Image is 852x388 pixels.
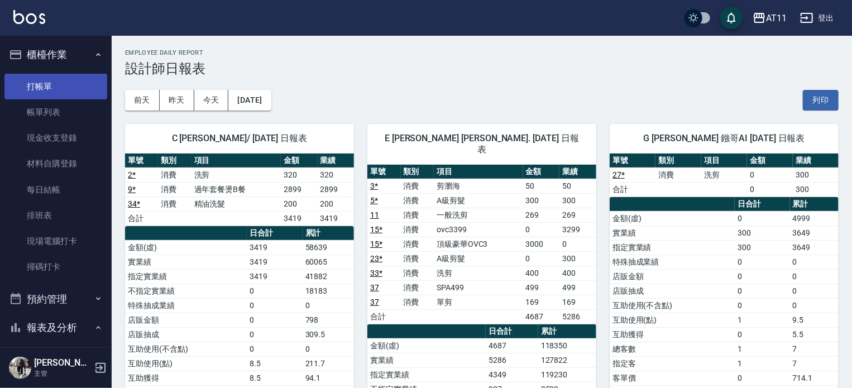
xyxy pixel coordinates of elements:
td: 洗剪 [434,266,523,280]
td: 300 [793,182,839,197]
td: 4999 [790,211,839,226]
td: 200 [281,197,317,211]
td: 消費 [401,208,434,222]
td: 50 [559,179,596,193]
td: 過年套餐燙B餐 [192,182,281,197]
td: 合計 [367,309,401,324]
th: 類別 [401,165,434,179]
td: 0 [735,327,790,342]
td: 0 [559,237,596,251]
td: 實業績 [125,255,247,269]
td: 剪瀏海 [434,179,523,193]
td: 0 [735,269,790,284]
th: 單號 [367,165,401,179]
td: 169 [523,295,560,309]
td: SPA499 [434,280,523,295]
td: 實業績 [367,353,486,367]
div: AT11 [766,11,787,25]
a: 排班表 [4,203,107,228]
td: 消費 [158,182,191,197]
th: 單號 [125,154,158,168]
td: 3299 [559,222,596,237]
img: Logo [13,10,45,24]
td: 4687 [523,309,560,324]
td: 消費 [401,237,434,251]
a: 37 [370,298,379,306]
a: 材料自購登錄 [4,151,107,176]
td: 頂級豪華OVC3 [434,237,523,251]
td: 300 [735,226,790,240]
td: 300 [559,193,596,208]
td: 2899 [318,182,354,197]
td: 714.1 [790,371,839,385]
h2: Employee Daily Report [125,49,839,56]
th: 日合計 [735,197,790,212]
td: 8.5 [247,371,303,385]
button: save [720,7,743,29]
td: 0 [747,167,793,182]
td: 3419 [281,211,317,226]
th: 金額 [747,154,793,168]
p: 主管 [34,368,91,379]
td: 洗剪 [192,167,281,182]
th: 日合計 [247,226,303,241]
table: a dense table [610,154,839,197]
td: 5286 [559,309,596,324]
th: 業績 [559,165,596,179]
td: 0 [735,211,790,226]
td: 互助使用(不含點) [610,298,735,313]
td: 合計 [125,211,158,226]
td: 一般洗剪 [434,208,523,222]
td: 總客數 [610,342,735,356]
a: 報表目錄 [4,347,107,372]
td: A級剪髮 [434,251,523,266]
td: 41882 [303,269,354,284]
td: 3419 [247,240,303,255]
td: 18183 [303,284,354,298]
a: 37 [370,283,379,292]
td: 互助使用(不含點) [125,342,247,356]
td: 7 [790,342,839,356]
table: a dense table [367,165,596,324]
td: 7 [790,356,839,371]
button: AT11 [748,7,791,30]
button: 列印 [803,90,839,111]
td: 211.7 [303,356,354,371]
td: 互助使用(點) [610,313,735,327]
th: 累計 [303,226,354,241]
th: 金額 [281,154,317,168]
td: 消費 [401,295,434,309]
span: E [PERSON_NAME] [PERSON_NAME]. [DATE] 日報表 [381,133,583,155]
td: 指定實業績 [610,240,735,255]
td: 店販抽成 [610,284,735,298]
td: 200 [318,197,354,211]
td: 400 [559,266,596,280]
td: 499 [523,280,560,295]
td: 119230 [538,367,596,382]
td: ovc3399 [434,222,523,237]
td: 金額(虛) [610,211,735,226]
td: 合計 [610,182,655,197]
button: [DATE] [228,90,271,111]
td: 3000 [523,237,560,251]
td: 0 [735,298,790,313]
td: 9.5 [790,313,839,327]
td: 269 [523,208,560,222]
td: 消費 [401,179,434,193]
td: 3649 [790,226,839,240]
td: 3419 [318,211,354,226]
span: G [PERSON_NAME] 鏹哥AI [DATE] 日報表 [623,133,825,144]
td: 60065 [303,255,354,269]
td: 300 [523,193,560,208]
a: 11 [370,210,379,219]
a: 現場電腦打卡 [4,228,107,254]
td: 1 [735,313,790,327]
td: 3649 [790,240,839,255]
td: 1 [735,342,790,356]
td: 94.1 [303,371,354,385]
th: 累計 [538,324,596,339]
button: 前天 [125,90,160,111]
td: 58639 [303,240,354,255]
th: 金額 [523,165,560,179]
button: 櫃檯作業 [4,40,107,69]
